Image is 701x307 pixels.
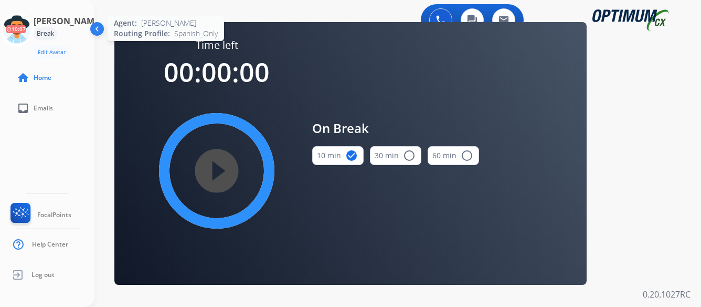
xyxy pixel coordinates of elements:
[428,146,479,165] button: 60 min
[345,149,358,162] mat-icon: check_circle
[34,27,57,40] div: Break
[174,28,218,39] span: Spanish_Only
[17,102,29,115] mat-icon: inbox
[34,104,53,112] span: Emails
[141,18,196,28] span: [PERSON_NAME]
[312,119,479,138] span: On Break
[210,165,223,177] mat-icon: play_circle_filled
[31,271,55,279] span: Log out
[114,18,137,28] span: Agent:
[370,146,421,165] button: 30 min
[403,149,416,162] mat-icon: radio_button_unchecked
[643,288,691,301] p: 0.20.1027RC
[312,146,364,165] button: 10 min
[34,74,51,82] span: Home
[34,15,102,27] h3: [PERSON_NAME]
[37,211,71,219] span: FocalPoints
[164,54,270,90] span: 00:00:00
[461,149,473,162] mat-icon: radio_button_unchecked
[114,28,170,39] span: Routing Profile:
[8,203,71,227] a: FocalPoints
[196,38,238,53] span: Time left
[17,71,29,84] mat-icon: home
[32,240,68,249] span: Help Center
[34,46,70,58] button: Edit Avatar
